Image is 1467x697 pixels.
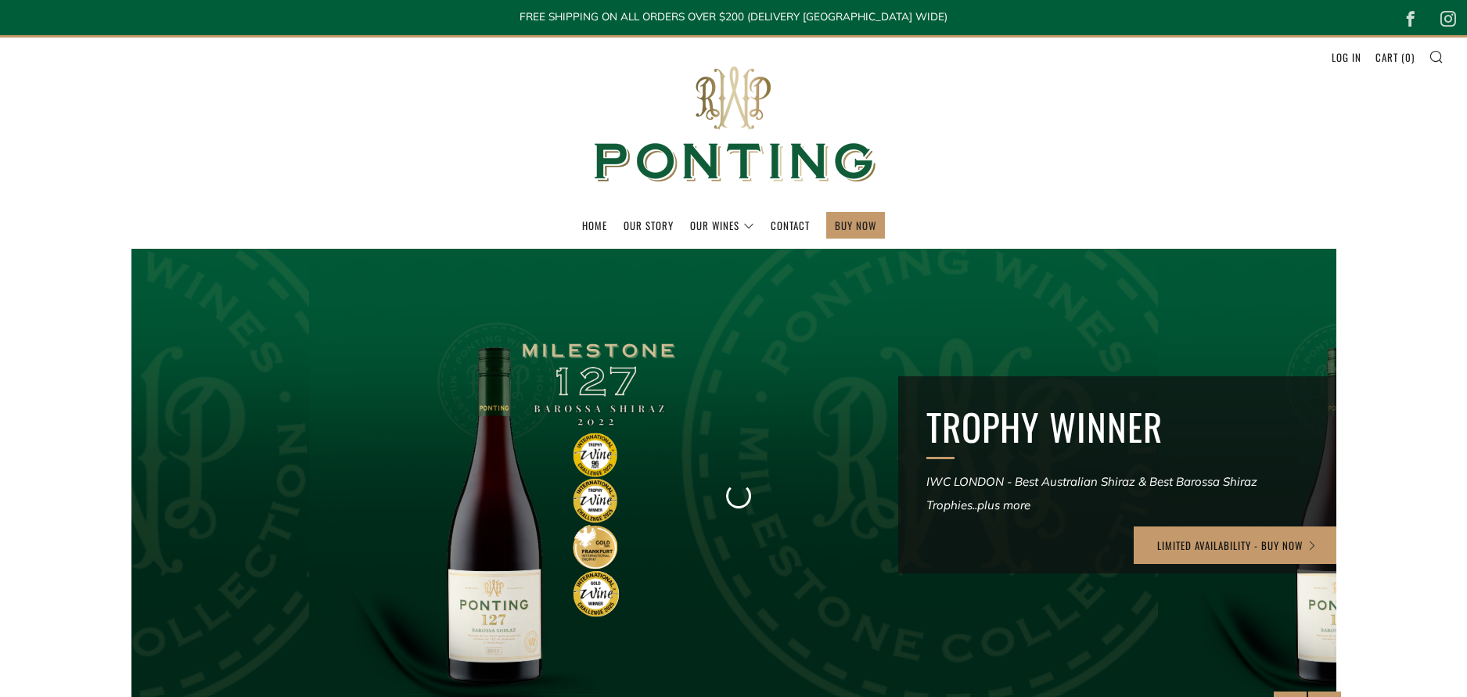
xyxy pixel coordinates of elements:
[624,213,674,238] a: Our Story
[835,213,876,238] a: BUY NOW
[577,38,890,212] img: Ponting Wines
[690,213,754,238] a: Our Wines
[926,404,1308,450] h2: TROPHY WINNER
[1375,45,1415,70] a: Cart (0)
[771,213,810,238] a: Contact
[1405,49,1411,65] span: 0
[582,213,607,238] a: Home
[1134,526,1341,564] a: LIMITED AVAILABILITY - BUY NOW
[926,474,1257,512] em: IWC LONDON - Best Australian Shiraz & Best Barossa Shiraz Trophies..plus more
[1332,45,1361,70] a: Log in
